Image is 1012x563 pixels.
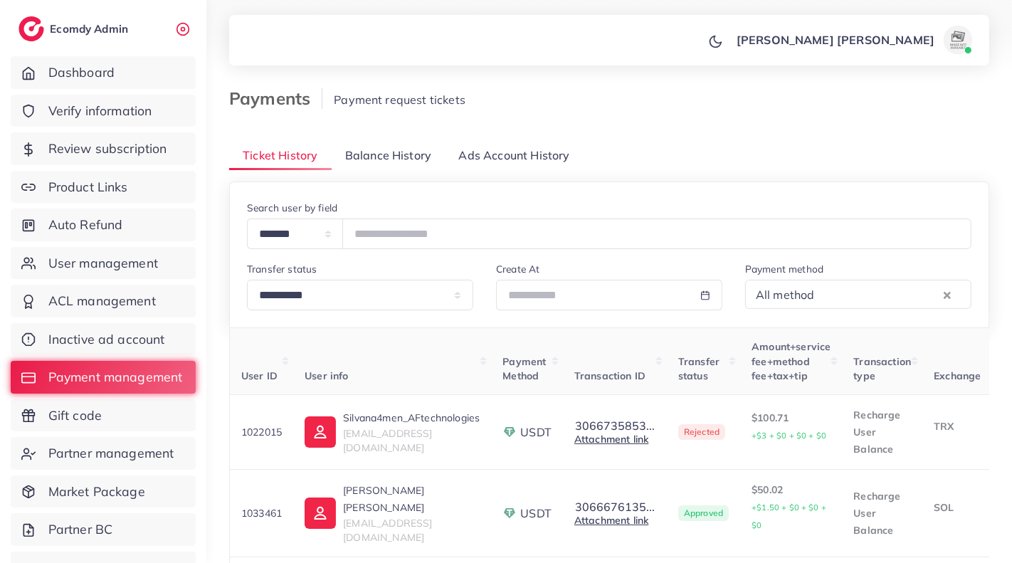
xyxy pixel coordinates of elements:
[48,140,167,158] span: Review subscription
[241,423,282,441] p: 1022015
[752,431,826,441] small: +$3 + $0 + $0 + $0
[745,280,971,309] div: Search for option
[19,16,44,41] img: logo
[574,500,655,513] button: 3066676135...
[11,171,196,204] a: Product Links
[737,31,934,48] p: [PERSON_NAME] [PERSON_NAME]
[48,330,165,349] span: Inactive ad account
[574,369,645,382] span: Transaction ID
[48,178,128,196] span: Product Links
[343,427,432,454] span: [EMAIL_ADDRESS][DOMAIN_NAME]
[678,505,729,521] span: Approved
[305,369,348,382] span: User info
[853,488,911,539] p: Recharge User Balance
[343,482,480,516] p: [PERSON_NAME] [PERSON_NAME]
[459,147,570,164] span: Ads Account History
[11,285,196,317] a: ACL management
[520,505,552,522] span: USDT
[11,513,196,546] a: Partner BC
[11,323,196,356] a: Inactive ad account
[11,209,196,241] a: Auto Refund
[48,520,113,539] span: Partner BC
[502,355,546,382] span: Payment Method
[48,292,156,310] span: ACL management
[241,369,278,382] span: User ID
[819,283,940,305] input: Search for option
[752,481,831,534] p: $50.02
[853,406,911,458] p: Recharge User Balance
[48,406,102,425] span: Gift code
[502,506,517,520] img: payment
[343,517,432,544] span: [EMAIL_ADDRESS][DOMAIN_NAME]
[48,63,115,82] span: Dashboard
[11,437,196,470] a: Partner management
[345,147,431,164] span: Balance History
[11,475,196,508] a: Market Package
[241,505,282,522] p: 1033461
[853,355,911,382] span: Transaction type
[50,22,132,36] h2: Ecomdy Admin
[11,399,196,432] a: Gift code
[752,409,831,444] p: $100.71
[48,102,152,120] span: Verify information
[247,262,317,276] label: Transfer status
[48,444,174,463] span: Partner management
[48,483,145,501] span: Market Package
[305,416,336,448] img: ic-user-info.36bf1079.svg
[247,201,337,215] label: Search user by field
[944,286,951,302] button: Clear Selected
[496,262,539,276] label: Create At
[574,433,648,446] a: Attachment link
[48,368,183,386] span: Payment management
[19,16,132,41] a: logoEcomdy Admin
[752,340,831,382] span: Amount+service fee+method fee+tax+tip
[574,514,648,527] a: Attachment link
[753,284,818,305] span: All method
[334,93,465,107] span: Payment request tickets
[678,355,720,382] span: Transfer status
[11,56,196,89] a: Dashboard
[305,498,336,529] img: ic-user-info.36bf1079.svg
[243,147,317,164] span: Ticket History
[574,419,655,432] button: 3066735853...
[11,132,196,165] a: Review subscription
[729,26,978,54] a: [PERSON_NAME] [PERSON_NAME]avatar
[48,216,123,234] span: Auto Refund
[11,247,196,280] a: User management
[934,369,981,382] span: Exchange
[502,425,517,439] img: payment
[11,361,196,394] a: Payment management
[944,26,972,54] img: avatar
[11,95,196,127] a: Verify information
[48,254,158,273] span: User management
[752,503,826,530] small: +$1.50 + $0 + $0 + $0
[229,88,322,109] h3: Payments
[520,424,552,441] span: USDT
[678,424,725,440] span: Rejected
[343,409,480,426] p: Silvana4men_AFtechnologies
[745,262,823,276] label: Payment method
